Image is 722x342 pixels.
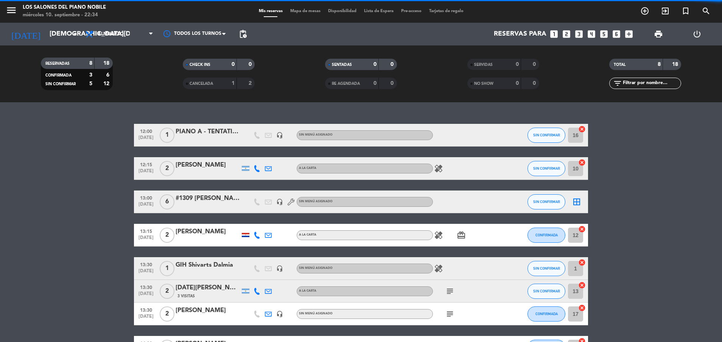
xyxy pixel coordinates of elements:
i: cancel [578,159,586,166]
span: SIN CONFIRMAR [533,266,560,270]
span: SERVIDAS [474,63,493,67]
span: pending_actions [238,30,247,39]
button: SIN CONFIRMAR [527,128,565,143]
div: #1309 [PERSON_NAME] [176,194,240,203]
span: Almuerzo [98,31,124,37]
strong: 3 [89,72,92,78]
span: [DATE] [137,291,156,300]
span: Pre-acceso [397,9,425,13]
span: 3 Visitas [177,293,195,299]
span: [DATE] [137,269,156,277]
span: 2 [160,228,174,243]
span: CONFIRMADA [535,312,558,316]
span: A LA CARTA [299,167,316,170]
strong: 0 [391,62,395,67]
span: [DATE] [137,314,156,323]
i: exit_to_app [661,6,670,16]
span: 1 [160,128,174,143]
div: Los Salones del Piano Nobile [23,4,106,11]
i: cancel [578,281,586,289]
i: looks_6 [612,29,621,39]
span: [DATE] [137,135,156,144]
span: Reservas para [494,30,546,38]
i: headset_mic [276,311,283,317]
strong: 0 [391,81,395,86]
i: turned_in_not [681,6,690,16]
span: Tarjetas de regalo [425,9,467,13]
span: CONFIRMADA [45,73,72,77]
strong: 0 [232,62,235,67]
i: cancel [578,259,586,266]
i: looks_3 [574,29,584,39]
button: CONFIRMADA [527,306,565,322]
button: SIN CONFIRMAR [527,261,565,276]
i: subject [445,287,454,296]
div: PIANO A - TENTATIVO NINCH [176,127,240,137]
strong: 0 [533,81,537,86]
strong: 18 [103,61,111,66]
i: headset_mic [276,198,283,205]
span: SIN CONFIRMAR [45,82,76,86]
span: 2 [160,161,174,176]
input: Filtrar por nombre... [622,79,681,87]
i: healing [434,164,443,173]
span: [DATE] [137,169,156,177]
span: 12:15 [137,160,156,169]
i: headset_mic [276,265,283,272]
button: SIN CONFIRMAR [527,194,565,209]
i: healing [434,231,443,240]
strong: 5 [89,81,92,86]
i: card_giftcard [457,231,466,240]
i: looks_two [562,29,571,39]
span: TOTAL [614,63,626,67]
strong: 2 [249,81,253,86]
i: menu [6,5,17,16]
i: [DATE] [6,26,46,42]
span: 2 [160,306,174,322]
span: Sin menú asignado [299,133,333,136]
span: NO SHOW [474,82,493,86]
span: Mapa de mesas [286,9,324,13]
span: CONFIRMADA [535,233,558,237]
span: SIN CONFIRMAR [533,133,560,137]
i: border_all [572,197,581,206]
span: SENTADAS [332,63,352,67]
span: Sin menú asignado [299,267,333,270]
strong: 0 [373,62,377,67]
strong: 12 [103,81,111,86]
div: [DATE][PERSON_NAME] [176,283,240,293]
button: SIN CONFIRMAR [527,161,565,176]
strong: 0 [516,62,519,67]
strong: 18 [672,62,680,67]
span: 13:15 [137,226,156,235]
span: A LA CARTA [299,233,316,236]
span: Lista de Espera [360,9,397,13]
span: 1 [160,261,174,276]
span: 6 [160,194,174,209]
strong: 6 [106,72,111,78]
span: 13:30 [137,305,156,314]
i: subject [445,309,454,319]
span: Mis reservas [255,9,286,13]
i: looks_5 [599,29,609,39]
span: 12:00 [137,126,156,135]
strong: 0 [373,81,377,86]
span: print [654,30,663,39]
strong: 0 [516,81,519,86]
i: add_circle_outline [640,6,649,16]
strong: 0 [249,62,253,67]
span: RE AGENDADA [332,82,360,86]
button: SIN CONFIRMAR [527,284,565,299]
button: CONFIRMADA [527,228,565,243]
i: cancel [578,125,586,133]
i: add_box [624,29,634,39]
button: menu [6,5,17,19]
i: filter_list [613,79,622,88]
span: Sin menú asignado [299,200,333,203]
span: SIN CONFIRMAR [533,200,560,204]
span: 13:30 [137,283,156,291]
span: Disponibilidad [324,9,360,13]
div: [PERSON_NAME] [176,306,240,315]
strong: 0 [533,62,537,67]
span: [DATE] [137,235,156,244]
